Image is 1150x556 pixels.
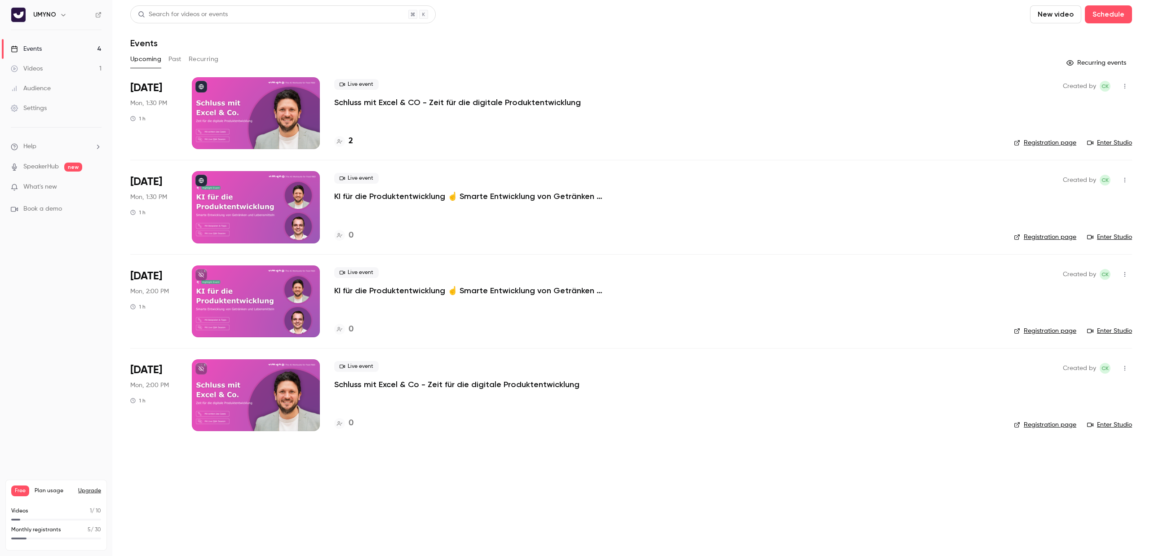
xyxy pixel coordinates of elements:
[130,359,177,431] div: Dec 8 Mon, 2:00 PM (Europe/Berlin)
[334,379,579,390] a: Schluss mit Excel & Co - Zeit für die digitale Produktentwicklung
[130,99,167,108] span: Mon, 1:30 PM
[334,135,353,147] a: 2
[33,10,56,19] h6: UMYNO
[130,209,146,216] div: 1 h
[130,38,158,49] h1: Events
[23,182,57,192] span: What's new
[88,526,101,534] p: / 30
[334,173,379,184] span: Live event
[11,507,28,515] p: Videos
[130,193,167,202] span: Mon, 1:30 PM
[1101,363,1109,374] span: CK
[1087,327,1132,335] a: Enter Studio
[334,361,379,372] span: Live event
[11,485,29,496] span: Free
[168,52,181,66] button: Past
[1100,269,1110,280] span: Christian Klein
[349,417,354,429] h4: 0
[130,287,169,296] span: Mon, 2:00 PM
[130,115,146,122] div: 1 h
[334,323,354,335] a: 0
[130,52,161,66] button: Upcoming
[1101,269,1109,280] span: CK
[1087,420,1132,429] a: Enter Studio
[349,323,354,335] h4: 0
[1063,81,1096,92] span: Created by
[349,229,354,242] h4: 0
[1101,81,1109,92] span: CK
[23,162,59,172] a: SpeakerHub
[1063,363,1096,374] span: Created by
[11,44,42,53] div: Events
[35,487,73,494] span: Plan usage
[189,52,219,66] button: Recurring
[349,135,353,147] h4: 2
[1014,327,1076,335] a: Registration page
[130,171,177,243] div: Sep 22 Mon, 1:30 PM (Europe/Berlin)
[1100,81,1110,92] span: Christian Klein
[138,10,228,19] div: Search for videos or events
[130,381,169,390] span: Mon, 2:00 PM
[1100,363,1110,374] span: Christian Klein
[334,417,354,429] a: 0
[130,175,162,189] span: [DATE]
[1014,420,1076,429] a: Registration page
[130,265,177,337] div: Nov 3 Mon, 2:00 PM (Europe/Berlin)
[1087,138,1132,147] a: Enter Studio
[1063,269,1096,280] span: Created by
[11,104,47,113] div: Settings
[23,204,62,214] span: Book a demo
[130,363,162,377] span: [DATE]
[11,64,43,73] div: Videos
[1085,5,1132,23] button: Schedule
[334,79,379,90] span: Live event
[130,269,162,283] span: [DATE]
[90,507,101,515] p: / 10
[1014,138,1076,147] a: Registration page
[1062,56,1132,70] button: Recurring events
[334,191,604,202] a: KI für die Produktentwicklung ☝️ Smarte Entwicklung von Getränken und Lebensmitteln
[1063,175,1096,185] span: Created by
[11,84,51,93] div: Audience
[11,526,61,534] p: Monthly registrants
[1030,5,1081,23] button: New video
[1100,175,1110,185] span: Christian Klein
[11,142,102,151] li: help-dropdown-opener
[1014,233,1076,242] a: Registration page
[334,267,379,278] span: Live event
[1087,233,1132,242] a: Enter Studio
[334,285,604,296] a: KI für die Produktentwicklung ☝️ Smarte Entwicklung von Getränken und Lebensmitteln
[23,142,36,151] span: Help
[78,487,101,494] button: Upgrade
[90,508,92,514] span: 1
[130,303,146,310] div: 1 h
[11,8,26,22] img: UMYNO
[88,527,91,533] span: 5
[64,163,82,172] span: new
[1101,175,1109,185] span: CK
[130,397,146,404] div: 1 h
[130,77,177,149] div: Sep 1 Mon, 1:30 PM (Europe/Berlin)
[130,81,162,95] span: [DATE]
[334,97,581,108] a: Schluss mit Excel & CO - Zeit für die digitale Produktentwicklung
[334,229,354,242] a: 0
